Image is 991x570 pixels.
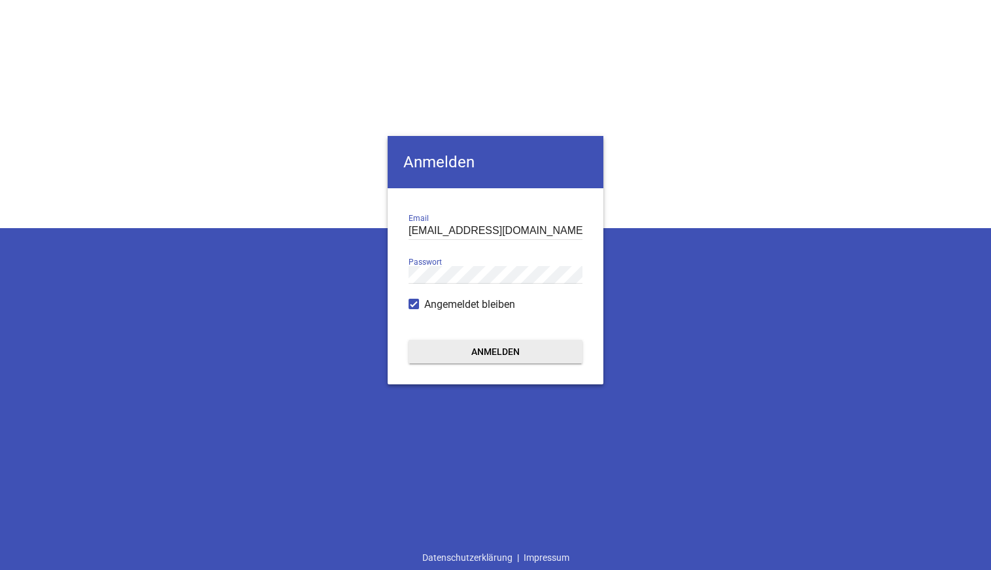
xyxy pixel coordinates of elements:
a: Datenschutzerklärung [418,545,517,570]
span: Angemeldet bleiben [424,297,515,312]
button: Anmelden [409,340,582,363]
a: Impressum [519,545,574,570]
h4: Anmelden [388,136,603,188]
div: | [418,545,574,570]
